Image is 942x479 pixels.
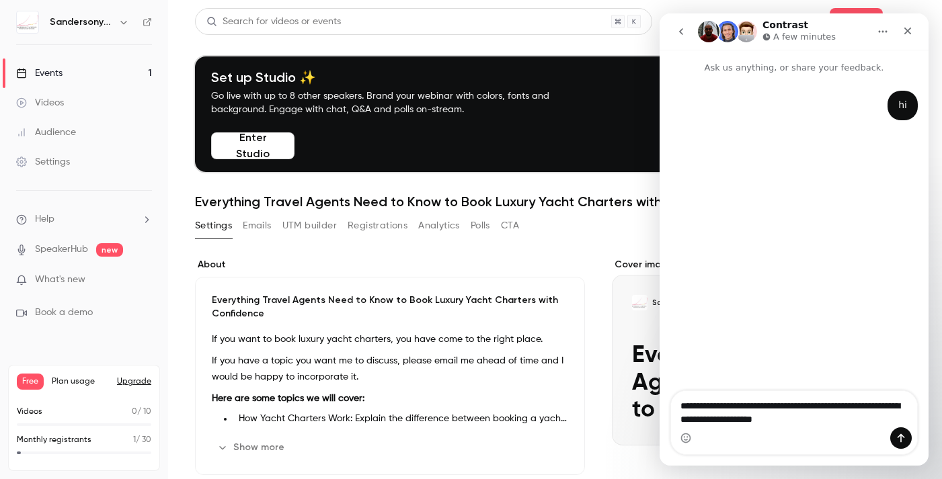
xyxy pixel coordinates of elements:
[136,274,152,286] iframe: Noticeable Trigger
[418,215,460,236] button: Analytics
[212,331,568,347] p: If you want to book luxury yacht charters, you have come to the right place.
[211,69,581,85] h4: Set up Studio ✨
[17,11,38,33] img: Sandersonyachting
[17,434,91,446] p: Monthly registrants
[16,212,152,226] li: help-dropdown-opener
[133,434,151,446] p: / 30
[612,258,915,271] label: Cover image
[212,394,364,403] strong: Here are some topics we will cover:
[211,132,295,159] button: Enter Studio
[17,406,42,418] p: Videos
[16,126,76,139] div: Audience
[35,243,88,257] a: SpeakerHub
[501,215,519,236] button: CTA
[282,215,337,236] button: UTM builder
[35,306,93,320] span: Book a demo
[206,15,341,29] div: Search for videos or events
[17,374,44,390] span: Free
[830,8,883,35] button: Share
[16,67,63,80] div: Events
[133,436,136,444] span: 1
[35,212,54,226] span: Help
[348,215,407,236] button: Registrations
[117,376,151,387] button: Upgrade
[212,294,568,320] p: Everything Travel Agents Need to Know to Book Luxury Yacht Charters with Confidence
[52,376,109,387] span: Plan usage
[16,155,70,169] div: Settings
[132,408,137,416] span: 0
[195,258,585,271] label: About
[612,258,915,445] section: Cover image
[50,15,113,29] h6: Sandersonyachting
[243,215,271,236] button: Emails
[132,406,151,418] p: / 10
[35,273,85,287] span: What's new
[211,89,581,116] p: Go live with up to 8 other speakers. Brand your webinar with colors, fonts and background. Engage...
[660,13,929,466] iframe: To enrich screen reader interactions, please activate Accessibility in Grammarly extension settings
[212,353,568,385] p: If you have a topic you want me to discuss, please email me ahead of time and I would be happy to...
[195,215,232,236] button: Settings
[471,215,490,236] button: Polls
[96,243,123,257] span: new
[212,437,292,458] button: Show more
[195,193,915,210] h1: Everything Travel Agents Need to Know to Book Luxury Yacht Charters with Confidence
[233,412,568,426] li: How Yacht Charters Work: Explain the difference between booking a yacht charter and a traditional...
[16,96,64,110] div: Videos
